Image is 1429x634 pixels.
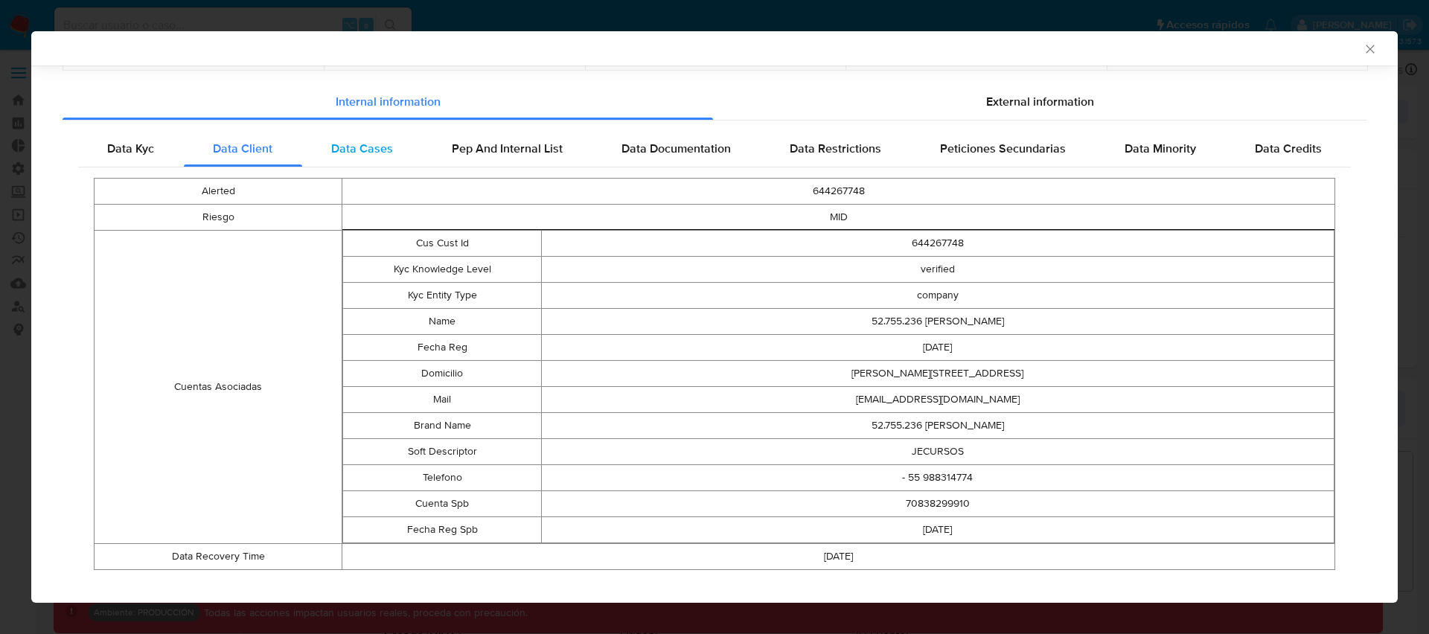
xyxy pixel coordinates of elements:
td: Riesgo [95,204,342,230]
span: Internal information [336,93,441,110]
td: 70838299910 [541,490,1334,516]
div: Detailed internal info [78,131,1351,167]
div: Detailed info [63,84,1366,120]
td: Data Recovery Time [95,543,342,569]
td: 644267748 [342,178,1335,204]
span: Data Minority [1125,140,1196,157]
span: Data Credits [1255,140,1322,157]
td: Telefono [343,464,541,490]
span: Data Documentation [621,140,731,157]
td: Cuenta Spb [343,490,541,516]
td: - 55 988314774 [541,464,1334,490]
td: Domicilio [343,360,541,386]
td: Fecha Reg [343,334,541,360]
span: External information [986,93,1094,110]
td: Soft Descriptor [343,438,541,464]
td: Cuentas Asociadas [95,230,342,543]
span: Data Kyc [107,140,154,157]
div: closure-recommendation-modal [31,31,1398,603]
button: Cerrar ventana [1363,42,1376,55]
td: Fecha Reg Spb [343,516,541,542]
td: [EMAIL_ADDRESS][DOMAIN_NAME] [541,386,1334,412]
span: Data Restrictions [790,140,881,157]
td: verified [541,256,1334,282]
td: Alerted [95,178,342,204]
td: 52.755.236 [PERSON_NAME] [541,308,1334,334]
td: MID [342,204,1335,230]
td: 52.755.236 [PERSON_NAME] [541,412,1334,438]
span: Data Cases [331,140,393,157]
td: [DATE] [541,334,1334,360]
td: Kyc Entity Type [343,282,541,308]
td: [DATE] [541,516,1334,542]
td: [DATE] [342,543,1335,569]
td: JECURSOS [541,438,1334,464]
td: Brand Name [343,412,541,438]
td: Mail [343,386,541,412]
td: Kyc Knowledge Level [343,256,541,282]
td: Cus Cust Id [343,230,541,256]
span: Pep And Internal List [452,140,563,157]
td: company [541,282,1334,308]
td: 644267748 [541,230,1334,256]
span: Data Client [213,140,272,157]
span: Peticiones Secundarias [940,140,1066,157]
td: Name [343,308,541,334]
td: [PERSON_NAME][STREET_ADDRESS] [541,360,1334,386]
